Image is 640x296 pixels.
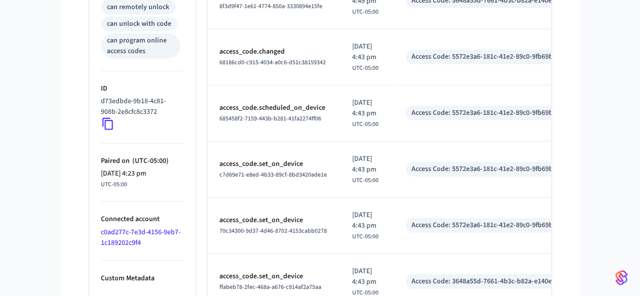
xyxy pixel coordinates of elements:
[4,115,34,123] img: Google
[353,64,379,73] span: UTC-05:00
[220,58,326,67] span: 68186cd0-c915-4034-a0c6-d51c38159342
[353,210,382,231] span: [DATE] 4:43 pm
[4,137,29,145] img: Email
[4,81,44,89] span: Iniciar sesión
[220,47,328,57] p: access_code.changed
[220,114,322,123] span: 685458f2-7159-443b-b281-41fa2274ff06
[616,270,628,286] img: SeamLogoGradient.69752ec5.svg
[101,96,179,117] p: d73edbde-9b18-4c81-908b-2e8cfc8c3372
[220,271,328,282] p: access_code.set_on_device
[101,273,183,284] p: Custom Metadata
[353,232,379,241] span: UTC-05:00
[29,137,92,145] span: Regístrate con Email
[220,103,328,113] p: access_code.scheduled_on_device
[412,164,575,175] div: Access Code: 5572e3a6-181c-41e2-89c0-9fb69b0a80dc
[353,41,382,63] span: [DATE] 4:43 pm
[107,35,174,57] div: can program online access codes
[34,115,101,122] span: Regístrate con Google
[130,156,169,166] span: ( UTC-05:00 )
[101,83,183,94] p: ID
[42,126,118,134] span: Regístrate con Facebook
[353,41,382,73] div: America/Bogota
[412,108,575,118] div: Access Code: 5572e3a6-181c-41e2-89c0-9fb69b0a80dc
[101,168,147,179] span: [DATE] 4:23 pm
[93,63,123,71] span: cashback
[412,220,575,231] div: Access Code: 5572e3a6-181c-41e2-89c0-9fb69b0a80dc
[220,283,322,291] span: ffabeb78-2fec-468a-a676-c914af2a75aa
[101,168,147,189] div: America/Bogota
[353,266,382,287] span: [DATE] 4:43 pm
[101,214,183,225] p: Connected account
[353,8,379,17] span: UTC-05:00
[353,120,379,129] span: UTC-05:00
[101,227,181,248] a: c0ad277c-7e3d-4156-9eb7-1c189202c9f4
[353,176,379,185] span: UTC-05:00
[412,276,578,287] div: Access Code: 3648a55d-7661-4b3c-b82a-e140e87eddea
[353,98,382,119] span: [DATE] 4:43 pm
[353,154,382,185] div: America/Bogota
[101,180,128,189] span: UTC-05:00
[220,227,327,235] span: 70c34300-9d37-4d46-8702-4153cabb0278
[353,210,382,241] div: America/Bogota
[353,154,382,175] span: [DATE] 4:43 pm
[220,171,327,179] span: c7d69e71-e8ed-4b33-89cf-8bd3420ade1e
[29,148,92,156] span: Regístrate con Apple
[412,52,575,62] div: Access Code: 5572e3a6-181c-41e2-89c0-9fb69b0a80dc
[4,65,39,73] span: Ver ahorros
[220,2,323,11] span: 8f3d9f47-1e61-4774-850a-3330894e15fe
[4,126,42,134] img: Facebook
[220,159,328,170] p: access_code.set_on_device
[4,148,29,156] img: Apple
[220,215,328,226] p: access_code.set_on_device
[107,2,170,13] div: can remotely unlock
[353,98,382,129] div: America/Bogota
[4,81,54,89] span: Regístrate ahora
[101,156,183,166] p: Paired on
[107,19,172,29] div: can unlock with code
[4,99,54,106] span: Regístrate ahora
